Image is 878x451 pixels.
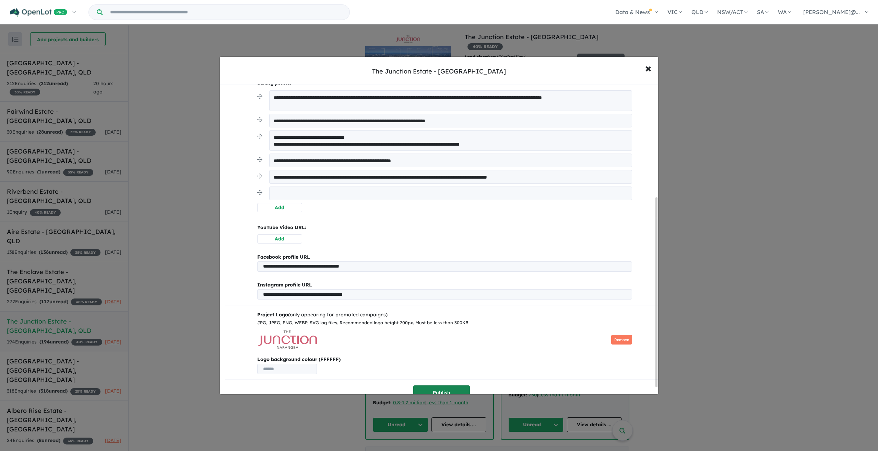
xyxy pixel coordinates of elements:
div: JPG, JPEG, PNG, WEBP, SVG log files. Recommended logo height 200px. Must be less than 300KB [257,319,632,327]
input: Try estate name, suburb, builder or developer [104,5,348,20]
img: drag.svg [257,94,262,99]
b: Instagram profile URL [257,282,312,288]
button: Add [257,234,302,244]
b: Project Logo [257,312,288,318]
div: (only appearing for promoted campaigns) [257,311,632,319]
button: Add [257,203,302,212]
p: YouTube Video URL: [257,224,632,232]
span: [PERSON_NAME]@... [803,9,860,15]
img: drag.svg [257,190,262,195]
img: drag.svg [257,117,262,122]
img: drag.svg [257,173,262,179]
div: The Junction Estate - [GEOGRAPHIC_DATA] [372,67,506,76]
b: Facebook profile URL [257,254,310,260]
img: drag.svg [257,157,262,162]
img: drag.svg [257,134,262,139]
button: Publish [413,385,470,400]
button: Remove [611,335,632,345]
b: Logo background colour (FFFFFF) [257,356,632,364]
img: The%20Junction%20Estate%20-%20Narangba___1734328343.jpg [257,329,318,350]
img: Openlot PRO Logo White [10,8,67,17]
span: × [645,60,651,75]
